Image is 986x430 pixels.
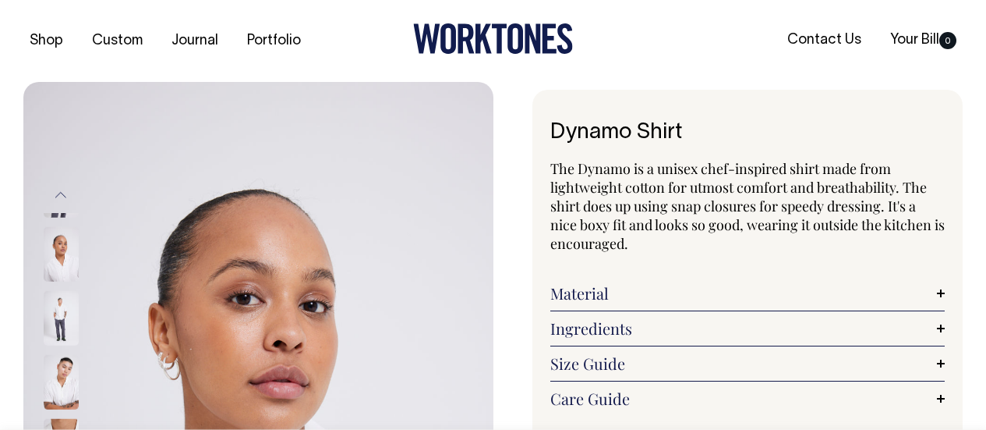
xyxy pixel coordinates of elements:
[550,389,945,408] a: Care Guide
[884,27,963,53] a: Your Bill0
[44,226,79,281] img: off-white
[939,32,956,49] span: 0
[550,121,945,145] h1: Dynamo Shirt
[49,178,72,213] button: Previous
[165,28,224,54] a: Journal
[23,28,69,54] a: Shop
[86,28,149,54] a: Custom
[550,284,945,303] a: Material
[550,159,945,253] span: The Dynamo is a unisex chef-inspired shirt made from lightweight cotton for utmost comfort and br...
[781,27,868,53] a: Contact Us
[550,319,945,338] a: Ingredients
[44,290,79,345] img: off-white
[44,354,79,409] img: off-white
[550,354,945,373] a: Size Guide
[241,28,307,54] a: Portfolio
